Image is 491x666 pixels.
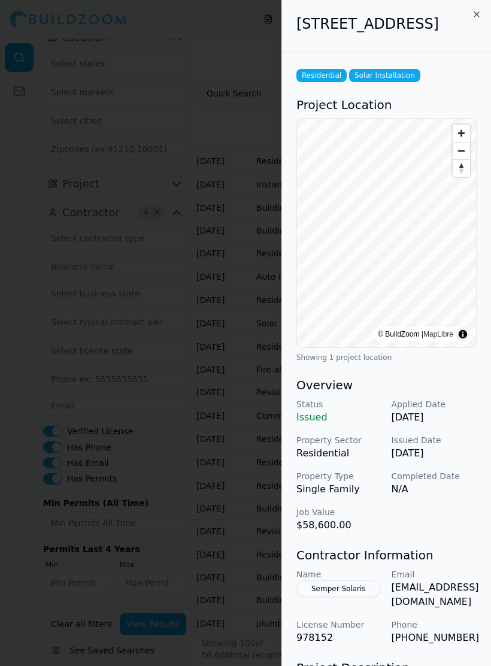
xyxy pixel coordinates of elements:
p: Phone [392,619,477,631]
button: Zoom out [453,142,470,159]
p: Status [296,398,382,410]
p: Applied Date [392,398,477,410]
h3: Project Location [296,96,477,113]
p: Residential [296,446,382,461]
p: Property Type [296,470,382,482]
button: Zoom in [453,125,470,142]
summary: Toggle attribution [456,327,470,341]
button: Reset bearing to north [453,159,470,177]
button: Semper Solaris [296,580,381,597]
p: [DATE] [392,410,477,425]
h3: Contractor Information [296,547,477,564]
div: Showing 1 project location [296,353,477,362]
div: © BuildZoom | [378,328,453,340]
p: Email [392,568,477,580]
canvas: Map [297,119,476,347]
span: Residential [296,69,347,82]
p: [EMAIL_ADDRESS][DOMAIN_NAME] [392,580,477,609]
p: Property Sector [296,434,382,446]
span: Solar Installation [349,69,420,82]
p: [PHONE_NUMBER] [392,631,477,645]
p: Job Value [296,506,382,518]
a: MapLibre [423,330,453,338]
h2: [STREET_ADDRESS] [296,14,477,34]
p: 978152 [296,631,382,645]
p: Name [296,568,382,580]
p: N/A [392,482,477,497]
h3: Overview [296,377,477,393]
p: Single Family [296,482,382,497]
p: Completed Date [392,470,477,482]
p: $58,600.00 [296,518,382,532]
p: Issued [296,410,382,425]
p: Issued Date [392,434,477,446]
p: [DATE] [392,446,477,461]
p: License Number [296,619,382,631]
